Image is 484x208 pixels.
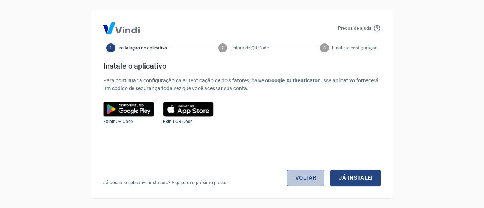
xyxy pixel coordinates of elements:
span: Finalizar configuração [332,45,378,51]
text: 3 [323,45,326,50]
h4: Instale o aplicativo [103,62,381,71]
text: 1 [110,45,112,50]
b: Google Authenticator. [268,77,321,83]
text: 2 [222,45,224,50]
a: Voltar [287,170,325,186]
a: Exibir QR Code [163,119,192,124]
img: play [163,102,214,117]
img: Logo Vind [103,22,140,34]
a: Exibir QR Code [103,119,133,124]
button: Já instalei [330,170,381,186]
p: Precisa de ajuda [338,25,372,32]
p: Para continuar a configuração da autenticação de dois fatores, baixe o Esse aplicativo fornecerá ... [103,77,381,92]
span: Leitura do QR Code [230,45,269,51]
img: google play [103,102,154,117]
p: Já possui o aplicativo instalado? Siga para o próximo passo. [103,179,228,186]
span: Instalação do aplicativo [118,45,167,51]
